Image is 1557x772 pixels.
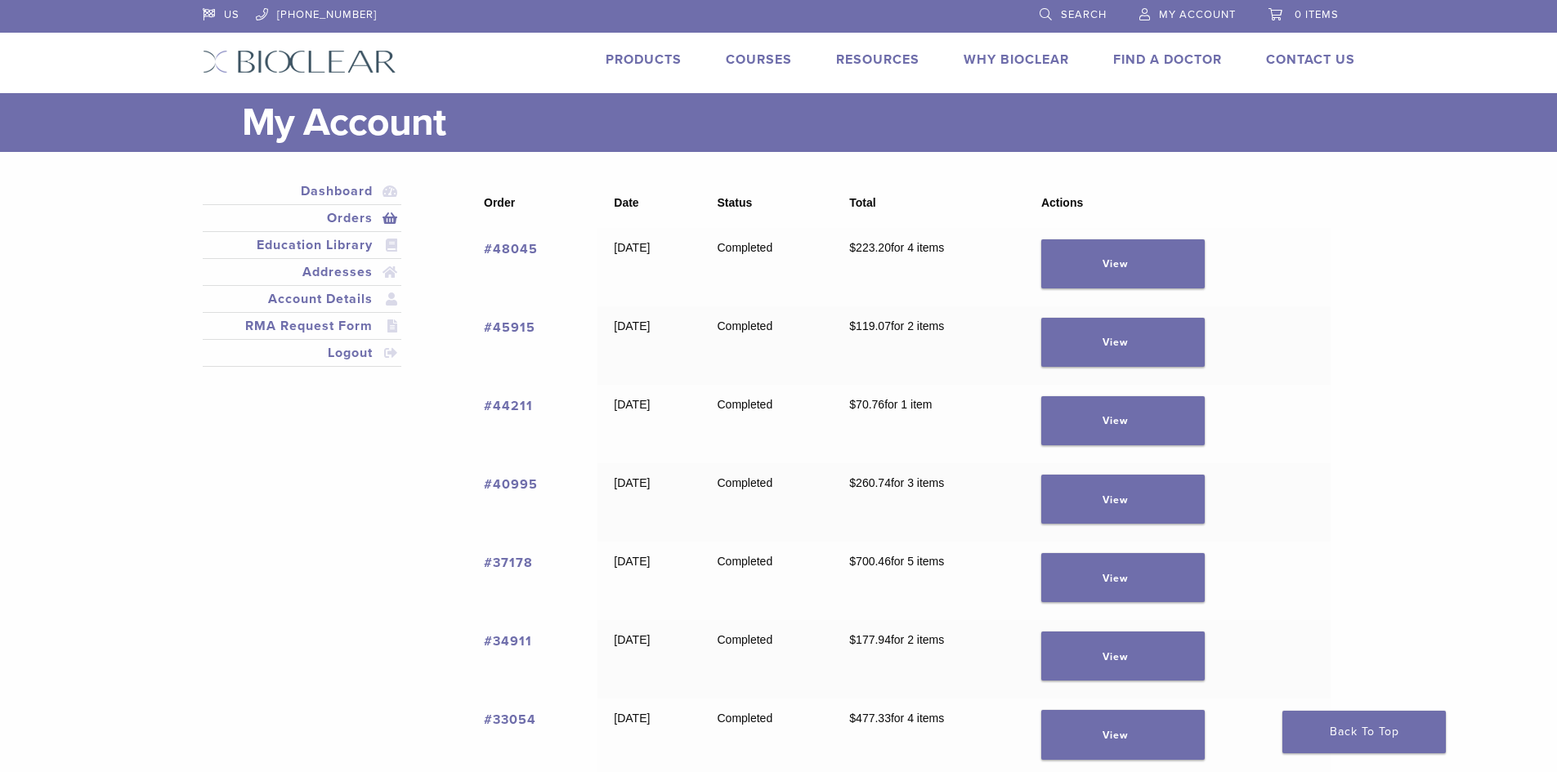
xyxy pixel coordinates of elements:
[1041,710,1205,759] a: View order 33054
[849,319,856,332] span: $
[614,319,650,332] time: [DATE]
[701,385,834,463] td: Completed
[1041,553,1205,602] a: View order 37178
[614,555,650,568] time: [DATE]
[701,306,834,385] td: Completed
[1159,8,1236,21] span: My Account
[833,542,1025,620] td: for 5 items
[717,196,752,209] span: Status
[1113,51,1222,68] a: Find A Doctor
[849,196,875,209] span: Total
[206,289,399,309] a: Account Details
[206,343,399,363] a: Logout
[836,51,919,68] a: Resources
[203,50,396,74] img: Bioclear
[849,241,891,254] span: 223.20
[701,228,834,306] td: Completed
[484,319,535,336] a: View order number 45915
[484,633,532,649] a: View order number 34911
[849,712,891,725] span: 477.33
[614,241,650,254] time: [DATE]
[849,476,891,489] span: 260.74
[206,235,399,255] a: Education Library
[1041,475,1205,524] a: View order 40995
[833,385,1025,463] td: for 1 item
[206,316,399,336] a: RMA Request Form
[849,633,891,646] span: 177.94
[833,620,1025,698] td: for 2 items
[1041,396,1205,445] a: View order 44211
[484,712,536,728] a: View order number 33054
[484,241,538,257] a: View order number 48045
[849,398,856,411] span: $
[206,262,399,282] a: Addresses
[1061,8,1107,21] span: Search
[1266,51,1355,68] a: Contact Us
[849,476,856,489] span: $
[849,319,891,332] span: 119.07
[484,555,533,571] a: View order number 37178
[614,196,638,209] span: Date
[849,398,884,411] span: 70.76
[1041,239,1205,288] a: View order 48045
[203,178,402,386] nav: Account pages
[1282,711,1446,753] a: Back To Top
[849,633,856,646] span: $
[484,398,533,414] a: View order number 44211
[849,555,856,568] span: $
[614,398,650,411] time: [DATE]
[964,51,1069,68] a: Why Bioclear
[1295,8,1339,21] span: 0 items
[1041,631,1205,681] a: View order 34911
[701,463,834,542] td: Completed
[242,93,1355,152] h1: My Account
[614,712,650,725] time: [DATE]
[614,633,650,646] time: [DATE]
[1041,318,1205,367] a: View order 45915
[1041,196,1083,209] span: Actions
[833,463,1025,542] td: for 3 items
[833,228,1025,306] td: for 4 items
[206,208,399,228] a: Orders
[606,51,682,68] a: Products
[701,620,834,698] td: Completed
[614,476,650,489] time: [DATE]
[849,712,856,725] span: $
[726,51,792,68] a: Courses
[833,306,1025,385] td: for 2 items
[484,196,515,209] span: Order
[484,476,538,493] a: View order number 40995
[849,241,856,254] span: $
[849,555,891,568] span: 700.46
[701,542,834,620] td: Completed
[206,181,399,201] a: Dashboard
